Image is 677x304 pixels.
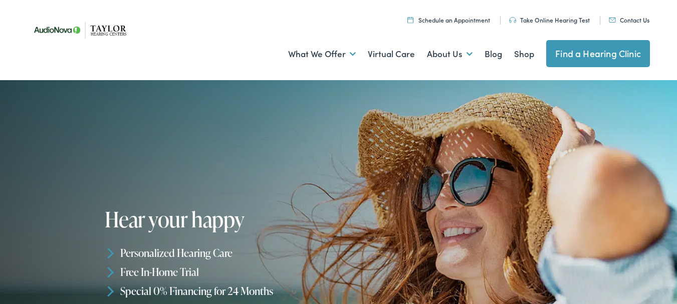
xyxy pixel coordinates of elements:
[105,243,342,262] li: Personalized Hearing Care
[368,36,415,73] a: Virtual Care
[509,16,590,24] a: Take Online Hearing Test
[609,16,649,24] a: Contact Us
[407,16,490,24] a: Schedule an Appointment
[609,18,616,23] img: utility icon
[427,36,473,73] a: About Us
[546,40,650,67] a: Find a Hearing Clinic
[407,17,413,23] img: utility icon
[485,36,502,73] a: Blog
[105,281,342,300] li: Special 0% Financing for 24 Months
[105,208,342,231] h1: Hear your happy
[514,36,534,73] a: Shop
[509,17,516,23] img: utility icon
[288,36,356,73] a: What We Offer
[105,262,342,281] li: Free In-Home Trial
